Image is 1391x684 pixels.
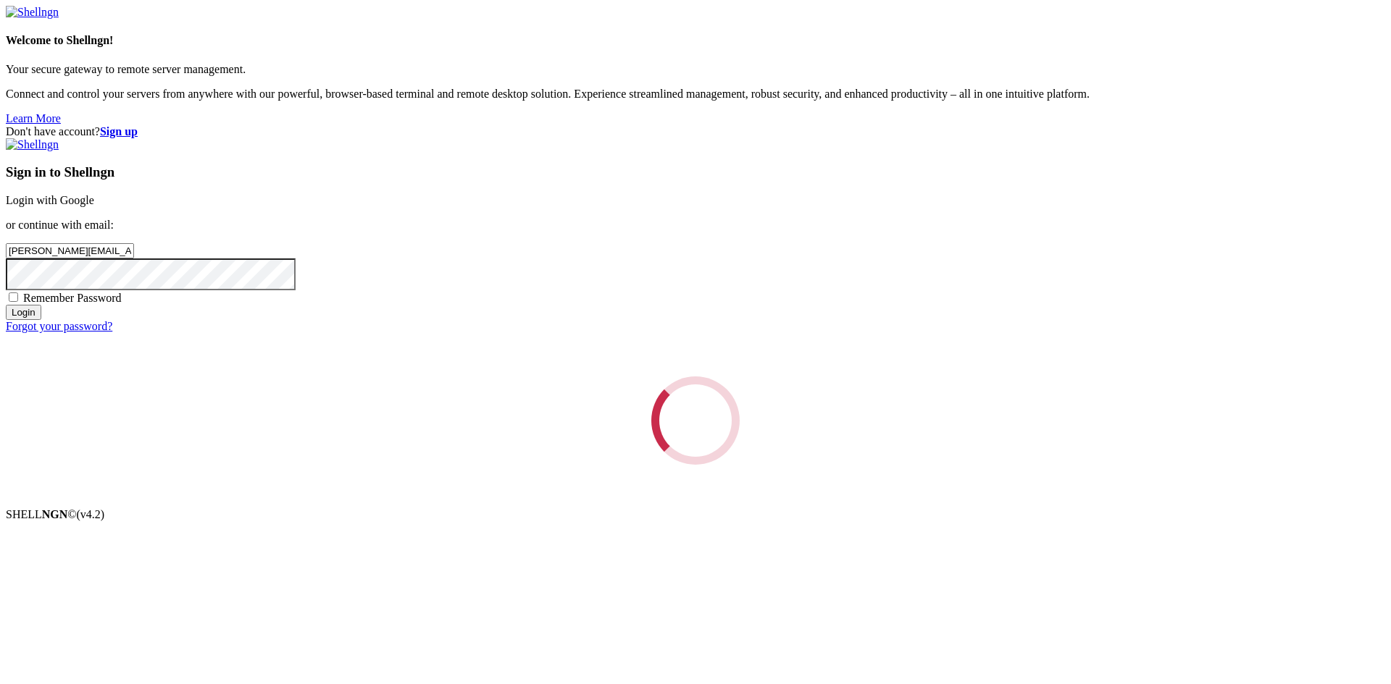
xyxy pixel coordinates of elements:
span: Remember Password [23,292,122,304]
img: Shellngn [6,6,59,19]
span: SHELL © [6,508,104,520]
input: Email address [6,243,134,258]
input: Login [6,305,41,320]
a: Sign up [100,125,138,138]
span: 4.2.0 [77,508,105,520]
input: Remember Password [9,292,18,302]
img: Shellngn [6,138,59,151]
h4: Welcome to Shellngn! [6,34,1385,47]
h3: Sign in to Shellngn [6,164,1385,180]
a: Login with Google [6,194,94,206]
div: Loading... [651,376,740,465]
p: or continue with email: [6,219,1385,232]
div: Don't have account? [6,125,1385,138]
p: Your secure gateway to remote server management. [6,63,1385,76]
a: Learn More [6,112,61,124]
a: Forgot your password? [6,320,112,332]
p: Connect and control your servers from anywhere with our powerful, browser-based terminal and remo... [6,88,1385,101]
b: NGN [42,508,68,520]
